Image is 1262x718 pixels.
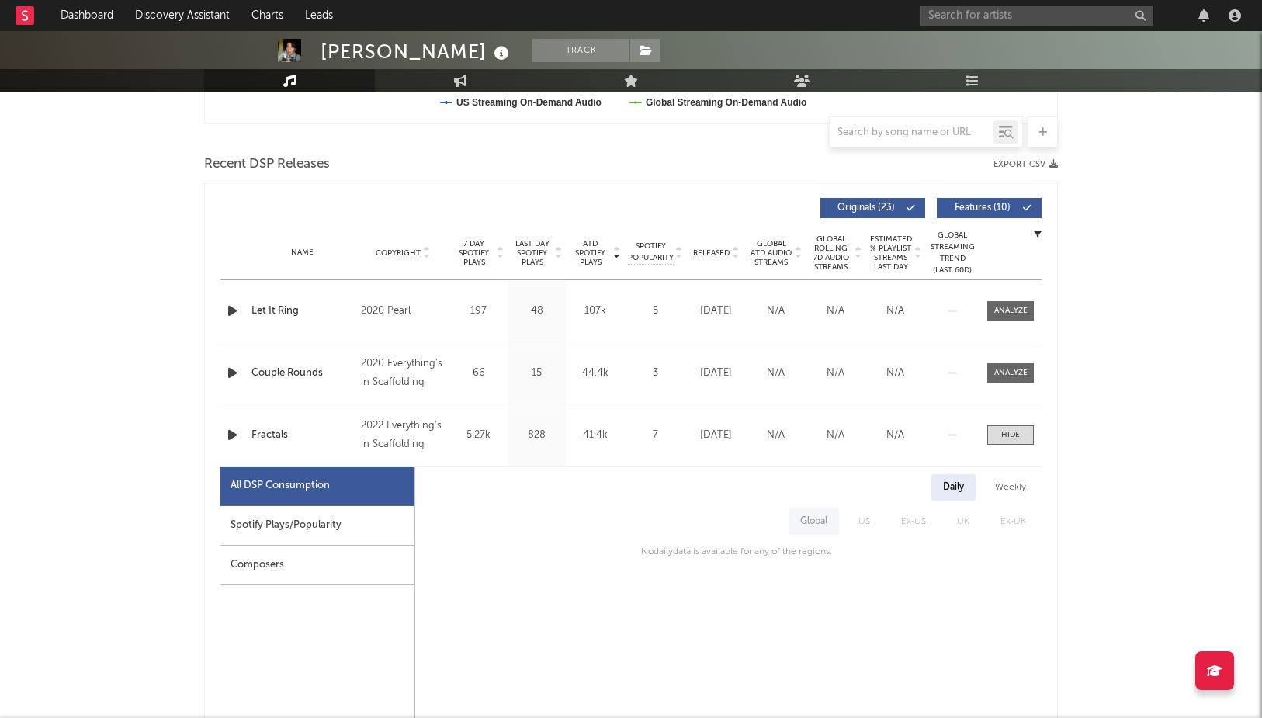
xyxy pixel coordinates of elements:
[456,97,602,108] text: US Streaming On-Demand Audio
[453,366,504,381] div: 66
[810,304,862,319] div: N/A
[931,474,976,501] div: Daily
[361,417,446,454] div: 2022 Everything's in Scaffolding
[690,428,742,443] div: [DATE]
[646,97,807,108] text: Global Streaming On-Demand Audio
[231,477,330,495] div: All DSP Consumption
[830,203,902,213] span: Originals ( 23 )
[920,6,1153,26] input: Search for artists
[750,304,802,319] div: N/A
[453,239,494,267] span: 7 Day Spotify Plays
[570,239,611,267] span: ATD Spotify Plays
[750,428,802,443] div: N/A
[511,366,562,381] div: 15
[251,247,353,258] div: Name
[361,302,446,321] div: 2020 Pearl
[869,304,921,319] div: N/A
[251,428,353,443] a: Fractals
[570,428,620,443] div: 41.4k
[361,355,446,392] div: 2020 Everything's in Scaffolding
[511,428,562,443] div: 828
[869,234,912,272] span: Estimated % Playlist Streams Last Day
[869,366,921,381] div: N/A
[321,39,513,64] div: [PERSON_NAME]
[204,155,330,174] span: Recent DSP Releases
[626,543,832,561] div: No daily data is available for any of the regions.
[750,239,792,267] span: Global ATD Audio Streams
[690,304,742,319] div: [DATE]
[511,304,562,319] div: 48
[947,203,1018,213] span: Features ( 10 )
[929,230,976,276] div: Global Streaming Trend (Last 60D)
[820,198,925,218] button: Originals(23)
[869,428,921,443] div: N/A
[220,546,414,585] div: Composers
[570,366,620,381] div: 44.4k
[453,428,504,443] div: 5.27k
[570,304,620,319] div: 107k
[376,248,421,258] span: Copyright
[532,39,629,62] button: Track
[937,198,1042,218] button: Features(10)
[993,160,1058,169] button: Export CSV
[220,506,414,546] div: Spotify Plays/Popularity
[983,474,1038,501] div: Weekly
[628,366,682,381] div: 3
[830,127,993,139] input: Search by song name or URL
[693,248,730,258] span: Released
[251,304,353,319] a: Let It Ring
[220,467,414,506] div: All DSP Consumption
[511,239,553,267] span: Last Day Spotify Plays
[251,366,353,381] a: Couple Rounds
[628,304,682,319] div: 5
[690,366,742,381] div: [DATE]
[628,241,674,264] span: Spotify Popularity
[810,234,852,272] span: Global Rolling 7D Audio Streams
[453,304,504,319] div: 197
[810,428,862,443] div: N/A
[750,366,802,381] div: N/A
[810,366,862,381] div: N/A
[628,428,682,443] div: 7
